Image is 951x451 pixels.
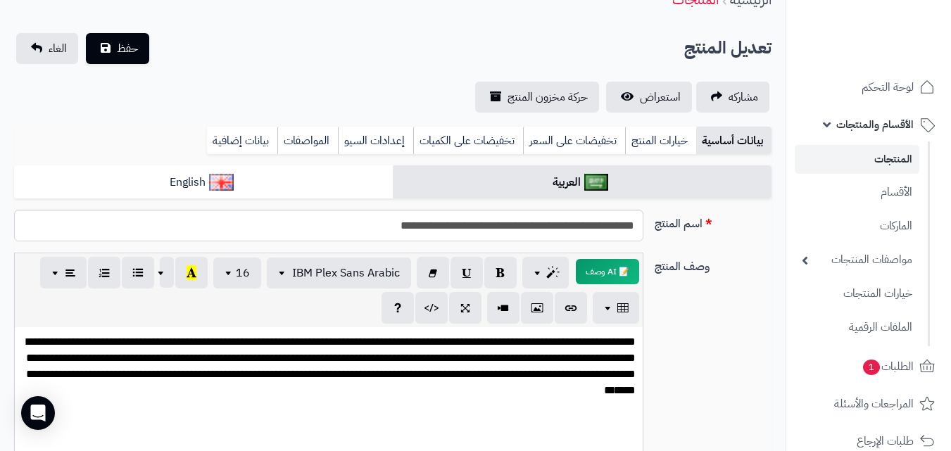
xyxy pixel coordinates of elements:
a: حركة مخزون المنتج [475,82,599,113]
span: حفظ [117,40,138,57]
a: English [14,165,393,200]
span: الأقسام والمنتجات [836,115,914,134]
a: لوحة التحكم [795,70,943,104]
button: 16 [213,258,261,288]
span: IBM Plex Sans Arabic [292,265,400,281]
button: حفظ [86,33,149,64]
label: اسم المنتج [649,210,777,232]
span: 1 [863,360,880,375]
img: English [209,174,234,191]
span: حركة مخزون المنتج [508,89,588,106]
a: بيانات إضافية [207,127,277,155]
a: خيارات المنتج [625,127,696,155]
a: إعدادات السيو [338,127,413,155]
a: تخفيضات على السعر [523,127,625,155]
button: IBM Plex Sans Arabic [267,258,411,288]
span: 16 [236,265,250,281]
a: خيارات المنتجات [795,279,919,309]
img: العربية [584,174,609,191]
span: الطلبات [862,357,914,376]
a: الطلبات1 [795,350,943,383]
a: الملفات الرقمية [795,312,919,343]
a: الغاء [16,33,78,64]
div: Open Intercom Messenger [21,396,55,430]
button: 📝 AI وصف [576,259,639,284]
a: استعراض [606,82,692,113]
a: الماركات [795,211,919,241]
a: تخفيضات على الكميات [413,127,523,155]
a: العربية [393,165,771,200]
span: طلبات الإرجاع [857,431,914,451]
a: المنتجات [795,145,919,174]
a: الأقسام [795,177,919,208]
h2: تعديل المنتج [684,34,771,63]
span: استعراض [640,89,681,106]
span: مشاركه [729,89,758,106]
a: المواصفات [277,127,338,155]
label: وصف المنتج [649,253,777,275]
a: مشاركه [696,82,769,113]
a: مواصفات المنتجات [795,245,919,275]
span: المراجعات والأسئلة [834,394,914,414]
span: الغاء [49,40,67,57]
span: لوحة التحكم [862,77,914,97]
a: بيانات أساسية [696,127,771,155]
a: المراجعات والأسئلة [795,387,943,421]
